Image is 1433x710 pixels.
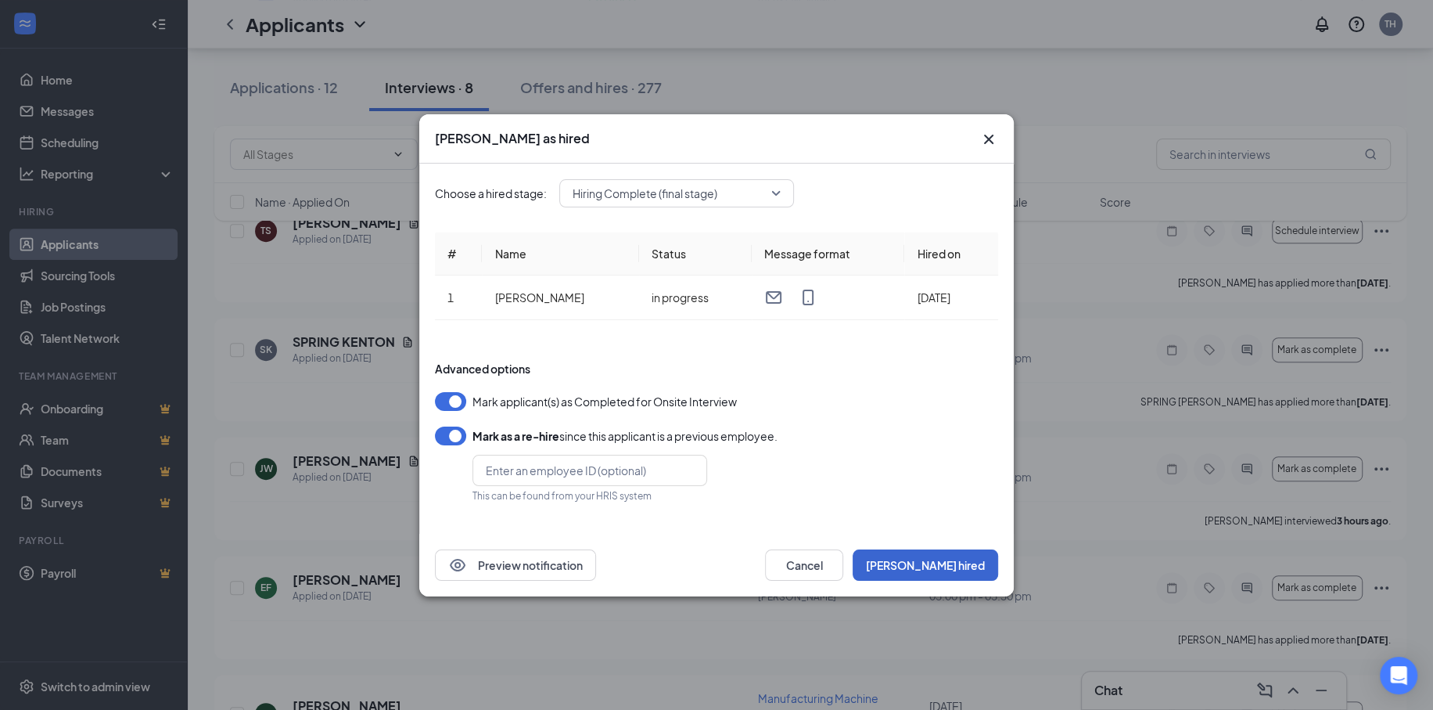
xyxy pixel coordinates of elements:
button: Close [979,130,998,149]
th: Name [482,232,639,276]
h3: [PERSON_NAME] as hired [435,130,590,147]
span: Choose a hired stage: [435,185,547,202]
td: [PERSON_NAME] [482,276,639,320]
svg: Cross [979,130,998,149]
button: EyePreview notification [435,550,596,581]
svg: Email [764,288,783,307]
th: Hired on [904,232,998,276]
div: since this applicant is a previous employee. [472,427,778,445]
div: Open Intercom Messenger [1380,657,1417,694]
span: Mark applicant(s) as Completed for Onsite Interview [472,392,737,411]
input: Enter an employee ID (optional) [472,455,707,486]
b: Mark as a re-hire [472,429,559,443]
div: This can be found from your HRIS system [472,489,707,503]
svg: Eye [448,556,467,575]
td: [DATE] [904,276,998,320]
span: 1 [447,290,454,305]
span: Hiring Complete (final stage) [573,182,717,205]
button: [PERSON_NAME] hired [853,550,998,581]
svg: MobileSms [799,288,817,307]
button: Cancel [765,550,843,581]
div: Advanced options [435,361,998,377]
td: in progress [639,276,752,320]
th: # [435,232,482,276]
th: Message format [752,232,904,276]
th: Status [639,232,752,276]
